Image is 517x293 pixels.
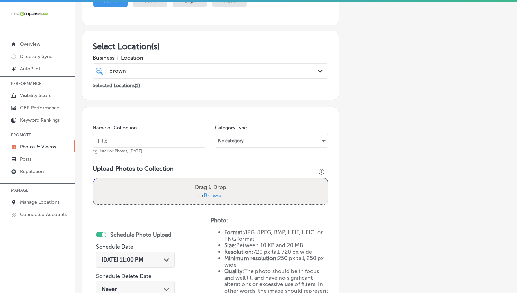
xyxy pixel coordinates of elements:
[224,268,244,275] strong: Quality:
[93,41,328,51] h3: Select Location(s)
[93,55,328,61] span: Business + Location
[224,242,329,249] li: Between 10 KB and 20 MB
[224,229,329,242] li: JPG, JPEG, BMP, HEIF, HEIC, or PNG format.
[20,156,31,162] p: Posts
[211,217,228,224] strong: Photo:
[20,105,59,111] p: GBP Performance
[20,199,59,205] p: Manage Locations
[20,41,40,47] p: Overview
[11,11,49,17] img: 660ab0bf-5cc7-4cb8-ba1c-48b5ae0f18e60NCTV_CLogo_TV_Black_-500x88.png
[224,249,329,255] li: 720 px tall, 720 px wide
[93,149,142,154] span: eg. Interior Photos, [DATE]
[20,169,44,174] p: Reputation
[96,243,133,250] label: Schedule Date
[215,125,247,131] label: Category Type
[20,212,67,217] p: Connected Accounts
[93,165,328,172] h3: Upload Photos to Collection
[224,242,236,249] strong: Size:
[20,54,52,59] p: Directory Sync
[96,273,151,279] label: Schedule Delete Date
[93,80,140,89] p: Selected Locations ( 1 )
[224,229,244,236] strong: Format:
[20,144,56,150] p: Photos & Videos
[20,66,40,72] p: AutoPilot
[20,117,60,123] p: Keyword Rankings
[192,181,229,202] label: Drag & Drop or
[93,125,137,131] label: Name of Collection
[204,192,223,199] span: Browse
[20,93,52,98] p: Visibility Score
[215,135,328,146] div: No category
[110,231,171,238] label: Schedule Photo Upload
[102,286,117,292] span: Never
[224,255,278,262] strong: Minimum resolution:
[224,255,329,268] li: 250 px tall, 250 px wide
[224,249,253,255] strong: Resolution:
[93,134,206,148] input: Title
[102,256,143,263] span: [DATE] 11:00 PM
